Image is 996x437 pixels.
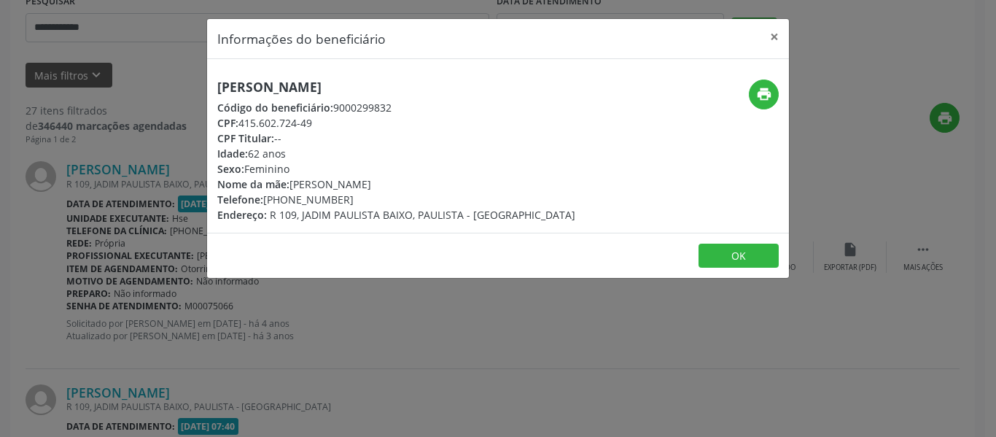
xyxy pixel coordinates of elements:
button: Close [760,19,789,55]
span: Sexo: [217,162,244,176]
div: [PHONE_NUMBER] [217,192,575,207]
div: Feminino [217,161,575,177]
i: print [756,86,772,102]
div: 9000299832 [217,100,575,115]
div: 415.602.724-49 [217,115,575,131]
span: CPF: [217,116,238,130]
span: Idade: [217,147,248,161]
span: Nome da mãe: [217,177,289,191]
button: OK [699,244,779,268]
span: Telefone: [217,193,263,206]
div: [PERSON_NAME] [217,177,575,192]
span: Código do beneficiário: [217,101,333,115]
button: print [749,80,779,109]
h5: Informações do beneficiário [217,29,386,48]
div: 62 anos [217,146,575,161]
span: CPF Titular: [217,131,274,145]
span: Endereço: [217,208,267,222]
span: R 109, JADIM PAULISTA BAIXO, PAULISTA - [GEOGRAPHIC_DATA] [270,208,575,222]
h5: [PERSON_NAME] [217,80,575,95]
div: -- [217,131,575,146]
